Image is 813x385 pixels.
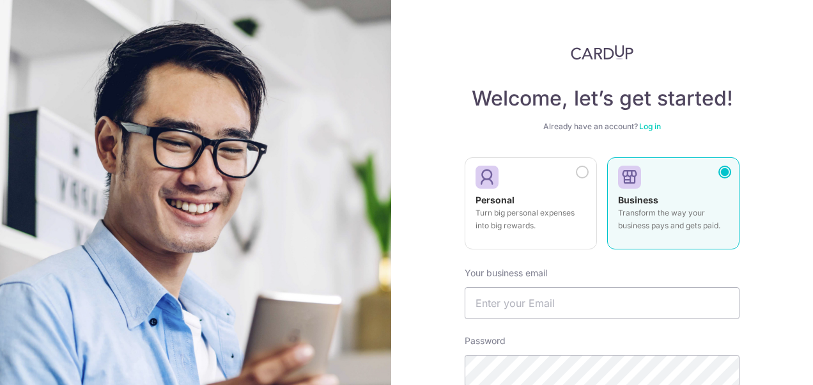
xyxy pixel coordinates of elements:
[465,122,739,132] div: Already have an account?
[476,194,515,205] strong: Personal
[465,86,739,111] h4: Welcome, let’s get started!
[465,267,547,279] label: Your business email
[465,334,506,347] label: Password
[465,287,739,319] input: Enter your Email
[465,157,597,257] a: Personal Turn big personal expenses into big rewards.
[639,122,661,131] a: Log in
[618,194,658,205] strong: Business
[571,45,633,60] img: CardUp Logo
[618,207,729,232] p: Transform the way your business pays and gets paid.
[607,157,739,257] a: Business Transform the way your business pays and gets paid.
[476,207,586,232] p: Turn big personal expenses into big rewards.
